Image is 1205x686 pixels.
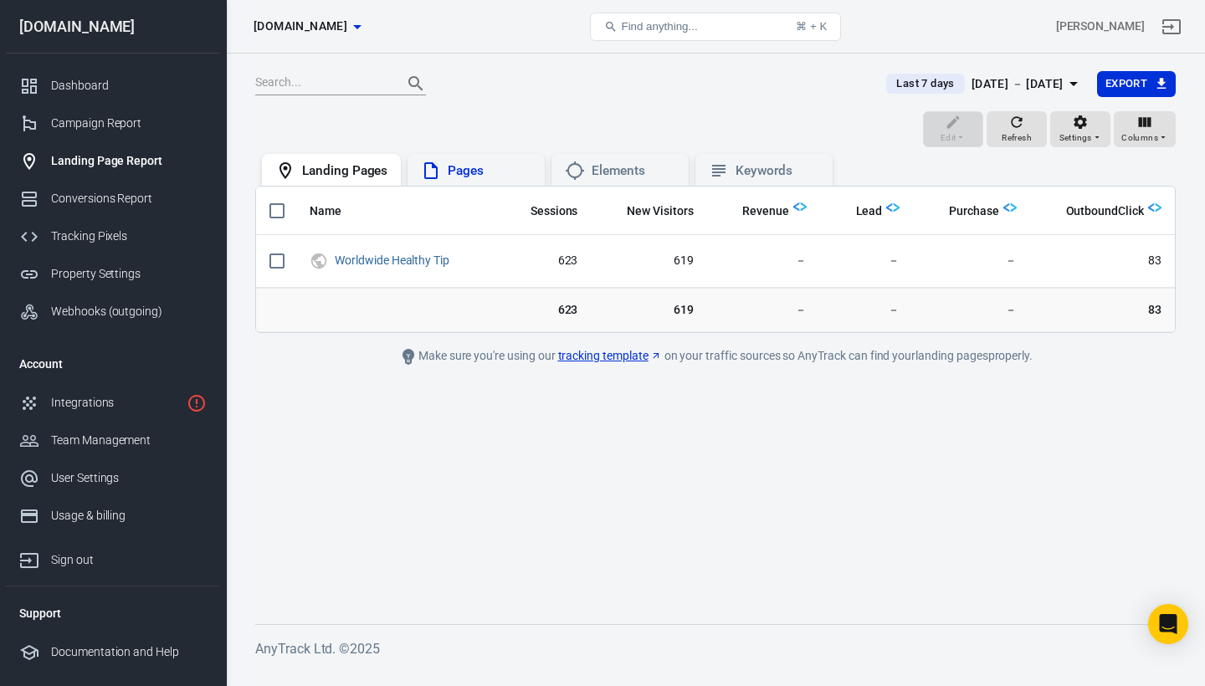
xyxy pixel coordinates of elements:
[310,203,363,220] span: Name
[51,432,207,449] div: Team Management
[926,253,1016,269] span: －
[51,469,207,487] div: User Settings
[51,228,207,245] div: Tracking Pixels
[6,384,220,422] a: Integrations
[627,203,694,220] span: New Visitors
[720,201,789,221] span: Total revenue calculated by AnyTrack.
[1056,18,1145,35] div: Account id: GXqx2G2u
[6,105,220,142] a: Campaign Report
[51,265,207,283] div: Property Settings
[302,162,387,180] div: Landing Pages
[926,302,1016,319] span: －
[604,302,693,319] span: 619
[886,201,900,214] img: Logo
[742,201,789,221] span: Total revenue calculated by AnyTrack.
[1151,7,1192,47] a: Sign out
[247,11,367,42] button: [DOMAIN_NAME]
[254,16,347,37] span: worldwidehealthytip.com
[396,64,436,104] button: Search
[1044,203,1144,220] span: OutboundClick
[51,303,207,320] div: Webhooks (outgoing)
[6,180,220,218] a: Conversions Report
[927,203,999,220] span: Purchase
[1097,71,1176,97] button: Export
[6,255,220,293] a: Property Settings
[987,111,1047,148] button: Refresh
[736,162,819,180] div: Keywords
[509,203,578,220] span: Sessions
[6,535,220,579] a: Sign out
[51,394,180,412] div: Integrations
[51,77,207,95] div: Dashboard
[6,344,220,384] li: Account
[1002,131,1032,146] span: Refresh
[51,551,207,569] div: Sign out
[51,507,207,525] div: Usage & billing
[949,203,999,220] span: Purchase
[1066,203,1144,220] span: OutboundClick
[6,19,220,34] div: [DOMAIN_NAME]
[51,643,207,661] div: Documentation and Help
[1148,604,1188,644] div: Open Intercom Messenger
[1059,131,1092,146] span: Settings
[1148,201,1161,214] img: Logo
[558,347,662,365] a: tracking template
[833,253,900,269] span: －
[592,162,675,180] div: Elements
[335,253,449,267] a: Worldwide Healthy Tip
[873,70,1096,98] button: Last 7 days[DATE] － [DATE]
[1050,111,1110,148] button: Settings
[187,393,207,413] svg: 1 networks not verified yet
[310,251,328,271] svg: UTM & Web Traffic
[742,203,789,220] span: Revenue
[1003,201,1017,214] img: Logo
[793,200,807,213] img: Logo
[6,293,220,330] a: Webhooks (outgoing)
[604,253,693,269] span: 619
[448,162,531,180] div: Pages
[6,142,220,180] a: Landing Page Report
[834,203,883,220] span: Lead
[1043,302,1161,319] span: 83
[605,203,694,220] span: New Visitors
[1114,111,1176,148] button: Columns
[6,422,220,459] a: Team Management
[310,203,341,220] span: Name
[508,302,577,319] span: 623
[51,115,207,132] div: Campaign Report
[1043,253,1161,269] span: 83
[972,74,1064,95] div: [DATE] － [DATE]
[720,253,807,269] span: －
[255,73,389,95] input: Search...
[6,218,220,255] a: Tracking Pixels
[508,253,577,269] span: 623
[856,203,883,220] span: Lead
[796,20,827,33] div: ⌘ + K
[51,190,207,207] div: Conversions Report
[256,187,1175,332] div: scrollable content
[6,67,220,105] a: Dashboard
[51,152,207,170] div: Landing Page Report
[890,75,961,92] span: Last 7 days
[621,20,697,33] span: Find anything...
[1121,131,1158,146] span: Columns
[590,13,841,41] button: Find anything...⌘ + K
[720,302,807,319] span: －
[6,459,220,497] a: User Settings
[6,593,220,633] li: Support
[255,638,1176,659] h6: AnyTrack Ltd. © 2025
[531,203,578,220] span: Sessions
[6,497,220,535] a: Usage & billing
[339,346,1092,366] div: Make sure you're using our on your traffic sources so AnyTrack can find your landing pages properly.
[833,302,900,319] span: －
